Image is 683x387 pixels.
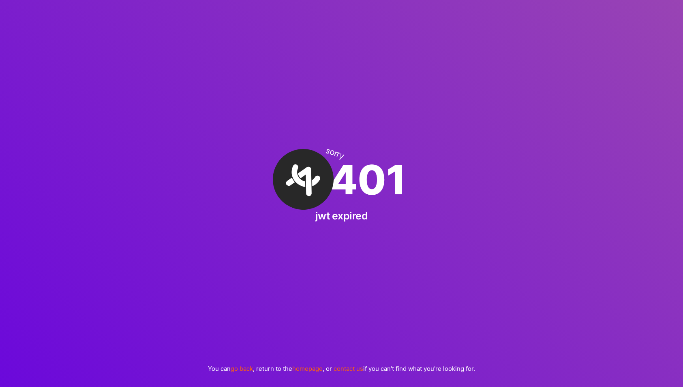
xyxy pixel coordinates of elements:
[315,210,368,222] h2: jwt expired
[208,364,475,373] p: You can , return to the , or if you can't find what you're looking for.
[262,138,344,220] img: A·Team
[324,146,345,161] div: sorry
[334,365,363,372] a: contact us
[292,365,323,372] a: homepage
[231,365,253,372] a: go back
[277,149,407,210] div: 401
